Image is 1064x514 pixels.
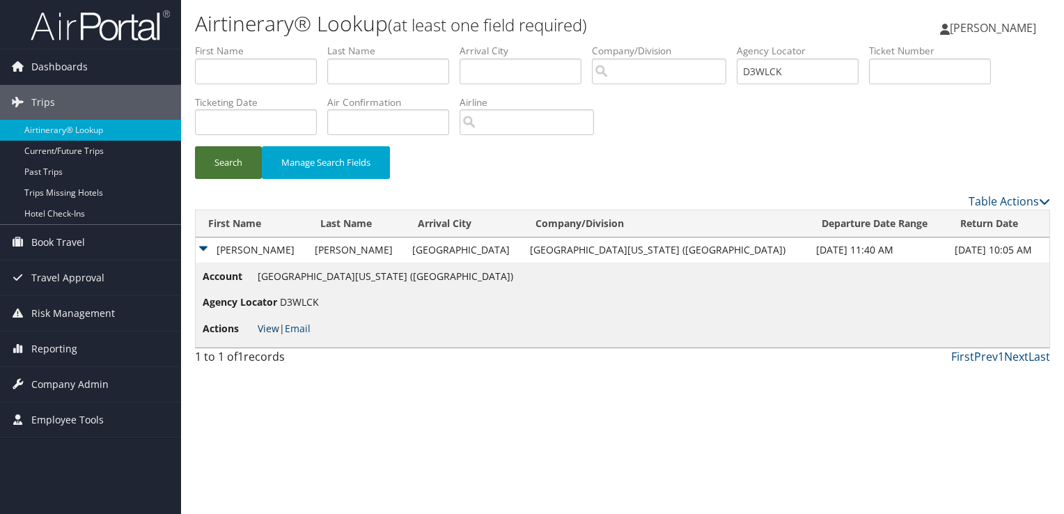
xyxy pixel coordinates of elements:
label: Company/Division [592,44,737,58]
span: 1 [237,349,244,364]
td: [DATE] 11:40 AM [809,237,948,263]
td: [PERSON_NAME] [196,237,308,263]
span: D3WLCK [280,295,319,309]
a: First [951,349,974,364]
td: [GEOGRAPHIC_DATA] [405,237,524,263]
span: Employee Tools [31,403,104,437]
span: Trips [31,85,55,120]
span: Travel Approval [31,260,104,295]
span: Risk Management [31,296,115,331]
div: 1 to 1 of records [195,348,393,372]
a: Prev [974,349,998,364]
button: Search [195,146,262,179]
a: [PERSON_NAME] [940,7,1050,49]
label: Ticket Number [869,44,1001,58]
th: Arrival City: activate to sort column ascending [405,210,524,237]
td: [PERSON_NAME] [308,237,405,263]
th: Departure Date Range: activate to sort column ascending [809,210,948,237]
span: [PERSON_NAME] [950,20,1036,36]
span: Account [203,269,255,284]
span: Dashboards [31,49,88,84]
span: Reporting [31,332,77,366]
a: Next [1004,349,1028,364]
small: (at least one field required) [388,13,587,36]
a: View [258,322,279,335]
span: Company Admin [31,367,109,402]
img: airportal-logo.png [31,9,170,42]
label: Ticketing Date [195,95,327,109]
label: Air Confirmation [327,95,460,109]
th: First Name: activate to sort column descending [196,210,308,237]
th: Return Date: activate to sort column ascending [948,210,1049,237]
a: Last [1028,349,1050,364]
span: [GEOGRAPHIC_DATA][US_STATE] ([GEOGRAPHIC_DATA]) [258,270,513,283]
td: [GEOGRAPHIC_DATA][US_STATE] ([GEOGRAPHIC_DATA]) [523,237,808,263]
a: Table Actions [969,194,1050,209]
button: Manage Search Fields [262,146,390,179]
label: First Name [195,44,327,58]
th: Company/Division [523,210,808,237]
td: [DATE] 10:05 AM [948,237,1049,263]
th: Last Name: activate to sort column ascending [308,210,405,237]
label: Airline [460,95,604,109]
label: Arrival City [460,44,592,58]
h1: Airtinerary® Lookup [195,9,765,38]
span: Actions [203,321,255,336]
label: Last Name [327,44,460,58]
span: | [258,322,311,335]
span: Agency Locator [203,295,277,310]
a: Email [285,322,311,335]
a: 1 [998,349,1004,364]
label: Agency Locator [737,44,869,58]
span: Book Travel [31,225,85,260]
